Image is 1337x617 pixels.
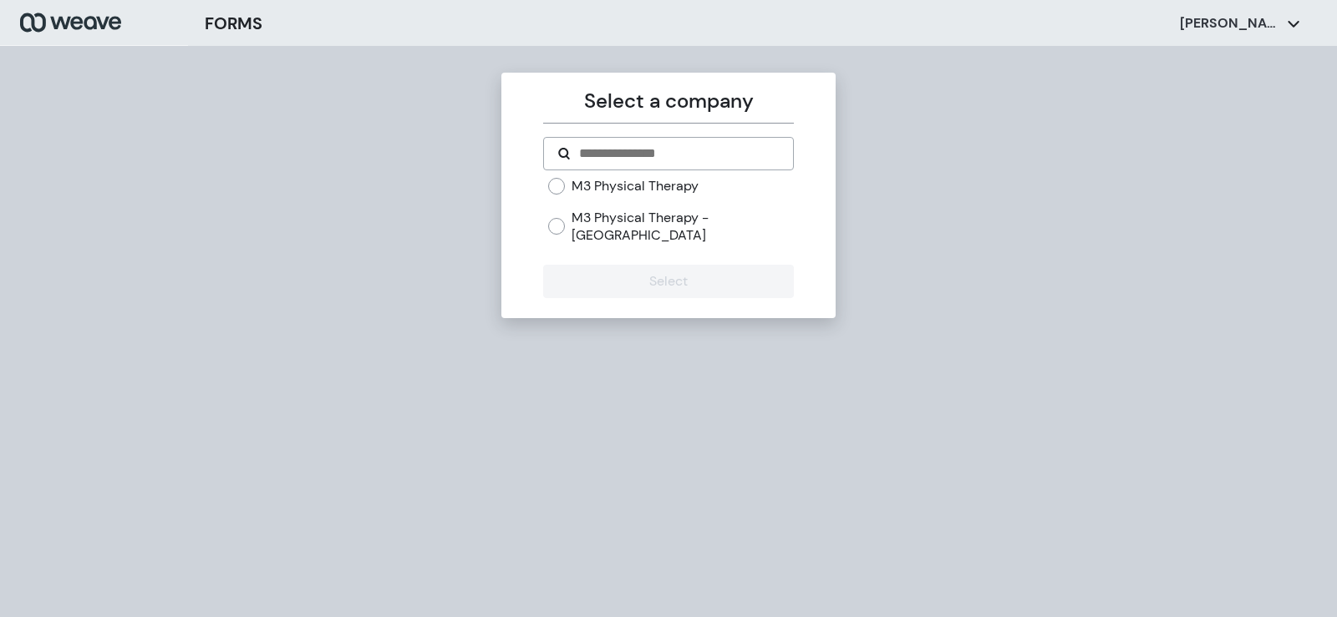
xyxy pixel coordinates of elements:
[572,209,793,245] label: M3 Physical Therapy - [GEOGRAPHIC_DATA]
[543,86,793,116] p: Select a company
[205,11,262,36] h3: FORMS
[577,144,779,164] input: Search
[572,177,699,195] label: M3 Physical Therapy
[543,265,793,298] button: Select
[1180,14,1280,33] p: [PERSON_NAME]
